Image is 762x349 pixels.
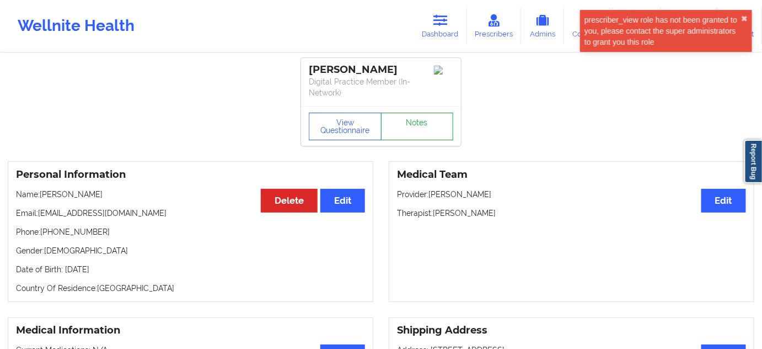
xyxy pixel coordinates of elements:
[16,226,365,237] p: Phone: [PHONE_NUMBER]
[16,283,365,294] p: Country Of Residence: [GEOGRAPHIC_DATA]
[16,324,365,337] h3: Medical Information
[744,140,762,183] a: Report Bug
[564,8,610,44] a: Coaches
[414,8,467,44] a: Dashboard
[16,245,365,256] p: Gender: [DEMOGRAPHIC_DATA]
[397,208,746,219] p: Therapist: [PERSON_NAME]
[309,64,453,76] div: [PERSON_NAME]
[309,113,382,140] button: View Questionnaire
[397,324,746,337] h3: Shipping Address
[741,14,748,23] button: close
[467,8,522,44] a: Prescribers
[16,168,365,181] h3: Personal Information
[16,264,365,275] p: Date of Birth: [DATE]
[521,8,564,44] a: Admins
[309,76,453,98] p: Digital Practice Member (In-Network)
[320,189,365,213] button: Edit
[16,208,365,219] p: Email: [EMAIL_ADDRESS][DOMAIN_NAME]
[261,189,318,213] button: Delete
[584,14,741,47] div: prescriber_view role has not been granted to you, please contact the super administrators to gran...
[701,189,746,213] button: Edit
[381,113,454,140] a: Notes
[397,189,746,200] p: Provider: [PERSON_NAME]
[397,168,746,181] h3: Medical Team
[434,66,453,75] img: Image%2Fplaceholer-image.png
[16,189,365,200] p: Name: [PERSON_NAME]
